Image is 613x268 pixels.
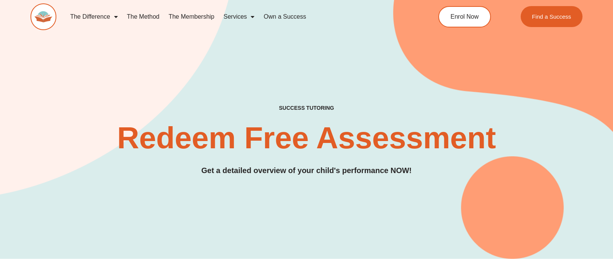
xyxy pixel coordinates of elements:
[532,14,571,19] span: Find a Success
[66,8,407,26] nav: Menu
[164,8,219,26] a: The Membership
[66,8,122,26] a: The Difference
[438,6,491,27] a: Enrol Now
[225,105,388,111] h4: SUCCESS TUTORING​
[520,6,582,27] a: Find a Success
[122,8,164,26] a: The Method
[259,8,311,26] a: Own a Success
[31,123,582,153] h2: Redeem Free Assessment
[219,8,259,26] a: Services
[31,165,582,177] h3: Get a detailed overview of your child's performance NOW!
[450,14,479,20] span: Enrol Now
